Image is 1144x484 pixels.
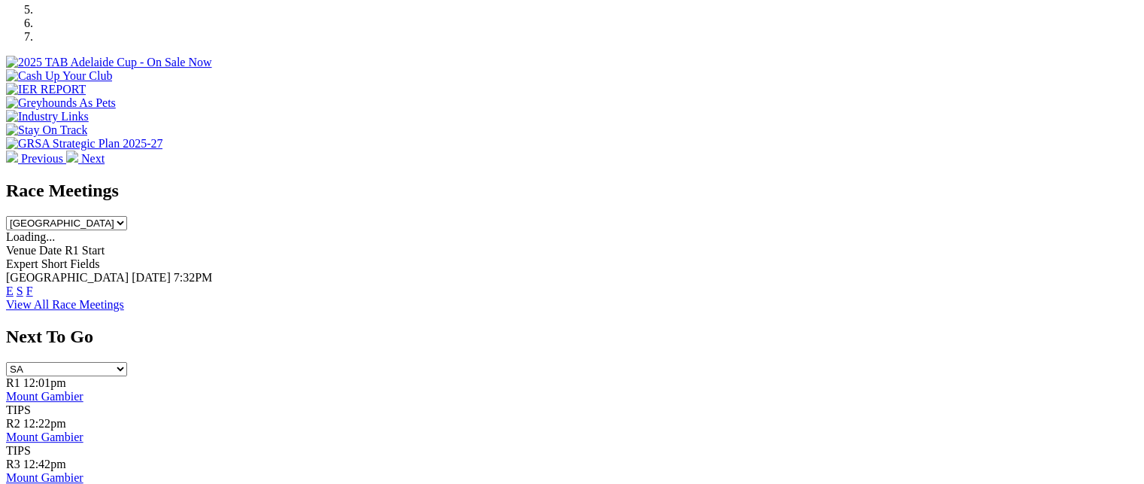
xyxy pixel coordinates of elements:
span: 7:32PM [174,271,213,284]
img: Greyhounds As Pets [6,96,116,110]
img: chevron-right-pager-white.svg [66,151,78,163]
h2: Race Meetings [6,181,1138,201]
a: Mount Gambier [6,431,83,443]
img: chevron-left-pager-white.svg [6,151,18,163]
span: Loading... [6,230,55,243]
span: 12:01pm [23,376,66,389]
a: Next [66,152,105,165]
img: 2025 TAB Adelaide Cup - On Sale Now [6,56,212,69]
h2: Next To Go [6,327,1138,347]
span: Fields [70,257,99,270]
span: [GEOGRAPHIC_DATA] [6,271,129,284]
span: TIPS [6,444,31,457]
span: Previous [21,152,63,165]
img: Industry Links [6,110,89,123]
a: E [6,285,14,297]
span: [DATE] [132,271,171,284]
span: R3 [6,458,20,470]
img: Stay On Track [6,123,87,137]
span: R1 Start [65,244,105,257]
span: Short [41,257,68,270]
img: GRSA Strategic Plan 2025-27 [6,137,162,151]
span: TIPS [6,403,31,416]
span: 12:42pm [23,458,66,470]
span: R1 [6,376,20,389]
span: Next [81,152,105,165]
span: R2 [6,417,20,430]
span: Venue [6,244,36,257]
a: Previous [6,152,66,165]
a: S [17,285,23,297]
img: IER REPORT [6,83,86,96]
span: Expert [6,257,38,270]
a: View All Race Meetings [6,298,124,311]
img: Cash Up Your Club [6,69,112,83]
span: Date [39,244,62,257]
a: Mount Gambier [6,390,83,403]
a: F [26,285,33,297]
span: 12:22pm [23,417,66,430]
a: Mount Gambier [6,471,83,484]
